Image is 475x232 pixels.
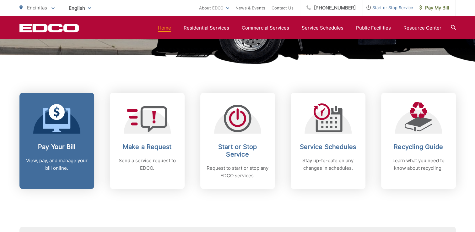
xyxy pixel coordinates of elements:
a: Residential Services [184,24,229,32]
p: Stay up-to-date on any changes in schedules. [297,157,359,172]
a: EDCD logo. Return to the homepage. [19,24,79,32]
a: News & Events [235,4,265,12]
a: Resource Center [403,24,441,32]
p: Send a service request to EDCO. [116,157,178,172]
h2: Make a Request [116,143,178,151]
a: Pay Your Bill View, pay, and manage your bill online. [19,93,94,189]
h2: Start or Stop Service [207,143,269,158]
p: View, pay, and manage your bill online. [26,157,88,172]
a: About EDCO [199,4,229,12]
span: English [64,3,96,14]
a: Contact Us [272,4,294,12]
p: Request to start or stop any EDCO services. [207,164,269,180]
h2: Recycling Guide [387,143,450,151]
a: Commercial Services [242,24,289,32]
a: Service Schedules [302,24,343,32]
a: Home [158,24,171,32]
h2: Pay Your Bill [26,143,88,151]
h2: Service Schedules [297,143,359,151]
span: Pay My Bill [419,4,449,12]
p: Learn what you need to know about recycling. [387,157,450,172]
span: Encinitas [27,5,47,11]
a: Public Facilities [356,24,391,32]
a: Make a Request Send a service request to EDCO. [110,93,185,189]
a: Recycling Guide Learn what you need to know about recycling. [381,93,456,189]
a: Service Schedules Stay up-to-date on any changes in schedules. [291,93,365,189]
